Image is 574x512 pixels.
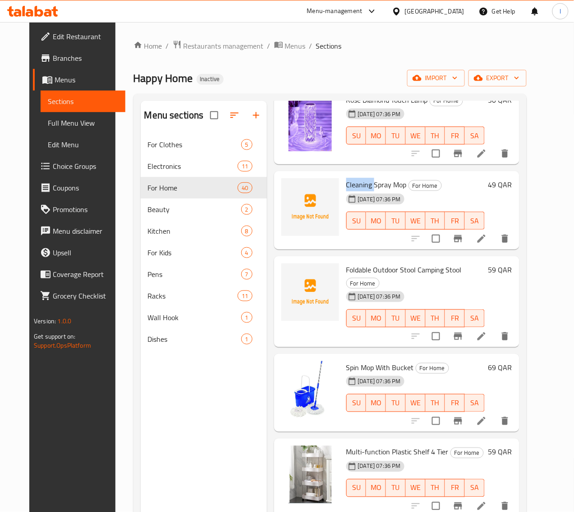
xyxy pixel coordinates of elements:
[406,394,426,412] button: WE
[406,479,426,497] button: WE
[346,263,462,276] span: Foldable Outdoor Stool Camping Stool
[141,307,267,328] div: Wall Hook1
[426,212,445,230] button: TH
[386,394,406,412] button: TU
[238,162,252,171] span: 11
[366,212,386,230] button: MO
[494,326,516,347] button: delete
[148,334,241,344] div: Dishes
[148,312,241,323] div: Wall Hook
[238,292,252,300] span: 11
[406,309,426,327] button: WE
[148,226,241,236] div: Kitchen
[242,335,252,344] span: 1
[447,326,469,347] button: Branch-specific-item
[133,40,527,52] nav: breadcrumb
[426,127,445,145] button: TH
[370,312,382,325] span: MO
[427,144,445,163] span: Select to update
[133,68,193,88] span: Happy Home
[354,195,404,204] span: [DATE] 07:36 PM
[53,53,118,63] span: Branches
[390,481,402,494] span: TU
[354,377,404,386] span: [DATE] 07:36 PM
[430,95,463,106] div: For Home
[445,394,465,412] button: FR
[346,445,449,459] span: Multi-function Plastic Shelf 4 Tier
[148,290,238,301] div: Racks
[53,182,118,193] span: Coupons
[468,129,481,142] span: SA
[465,212,485,230] button: SA
[445,309,465,327] button: FR
[350,214,363,227] span: SU
[242,249,252,257] span: 4
[346,479,367,497] button: SU
[33,69,125,91] a: Menus
[350,397,363,410] span: SU
[429,129,442,142] span: TH
[197,75,224,83] span: Inactive
[346,278,380,289] div: For Home
[148,182,238,193] span: For Home
[447,228,469,249] button: Branch-specific-item
[468,312,481,325] span: SA
[53,204,118,215] span: Promotions
[427,229,445,248] span: Select to update
[445,127,465,145] button: FR
[242,140,252,149] span: 5
[414,72,458,84] span: import
[465,394,485,412] button: SA
[488,94,512,106] h6: 30 QAR
[141,220,267,242] div: Kitchen8
[430,95,463,106] span: For Home
[34,331,75,342] span: Get support on:
[468,214,481,227] span: SA
[274,40,306,52] a: Menus
[476,148,487,159] a: Edit menu item
[48,139,118,150] span: Edit Menu
[354,110,404,118] span: [DATE] 07:36 PM
[33,47,125,69] a: Branches
[386,309,406,327] button: TU
[426,479,445,497] button: TH
[409,312,422,325] span: WE
[242,205,252,214] span: 2
[476,233,487,244] a: Edit menu item
[426,309,445,327] button: TH
[242,270,252,279] span: 7
[451,448,483,458] span: For Home
[242,313,252,322] span: 1
[370,397,382,410] span: MO
[173,40,264,52] a: Restaurants management
[316,41,342,51] span: Sections
[33,26,125,47] a: Edit Restaurant
[494,143,516,164] button: delete
[309,41,312,51] li: /
[445,479,465,497] button: FR
[366,127,386,145] button: MO
[53,269,118,280] span: Coverage Report
[148,161,238,172] span: Electronics
[560,6,561,16] span: I
[141,130,267,353] nav: Menu sections
[141,328,267,350] div: Dishes1
[390,129,402,142] span: TU
[354,292,404,301] span: [DATE] 07:36 PM
[148,204,241,215] span: Beauty
[238,182,252,193] div: items
[465,309,485,327] button: SA
[476,331,487,342] a: Edit menu item
[405,6,464,16] div: [GEOGRAPHIC_DATA]
[390,214,402,227] span: TU
[53,226,118,236] span: Menu disclaimer
[449,129,461,142] span: FR
[242,227,252,236] span: 8
[476,416,487,426] a: Edit menu item
[281,446,339,503] img: Multi-function Plastic Shelf 4 Tier
[33,177,125,199] a: Coupons
[241,139,253,150] div: items
[48,96,118,107] span: Sections
[34,340,91,351] a: Support.OpsPlatform
[406,127,426,145] button: WE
